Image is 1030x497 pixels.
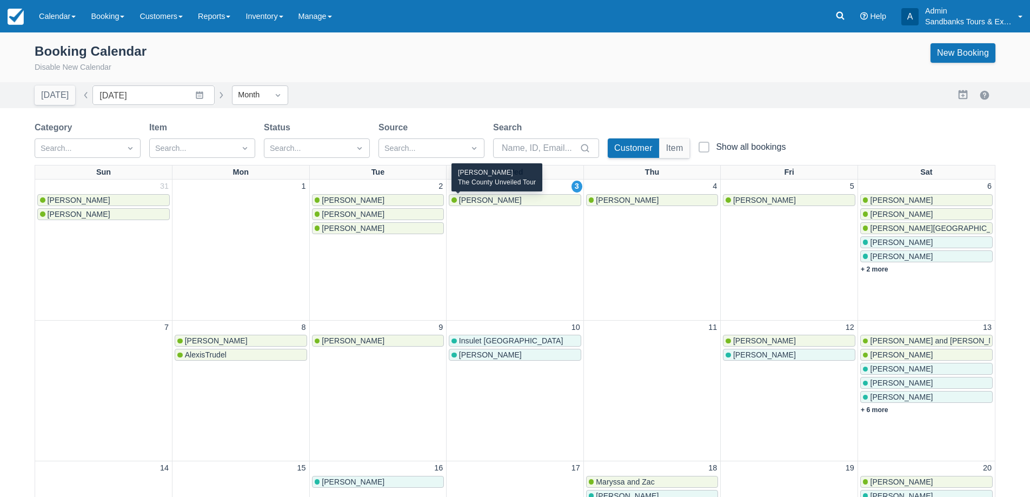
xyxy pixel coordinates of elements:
span: [PERSON_NAME] [596,196,659,204]
a: AlexisTrudel [175,349,307,361]
a: [PERSON_NAME] [860,349,993,361]
a: 12 [843,322,856,334]
a: [PERSON_NAME] [37,194,170,206]
span: Dropdown icon [354,143,365,154]
a: [PERSON_NAME] [860,208,993,220]
input: Date [92,85,215,105]
a: 10 [569,322,582,334]
a: 3 [572,181,582,193]
a: [PERSON_NAME] [37,208,170,220]
span: Dropdown icon [469,143,480,154]
a: [PERSON_NAME] [860,391,993,403]
a: Mon [231,165,251,180]
span: [PERSON_NAME] [733,350,796,359]
label: Category [35,121,76,134]
a: 2 [436,181,445,193]
span: [PERSON_NAME] [870,252,933,261]
a: Maryssa and Zac [586,476,719,488]
span: [PERSON_NAME] [48,210,110,218]
p: Sandbanks Tours & Experiences [925,16,1012,27]
i: Help [860,12,868,20]
a: 4 [710,181,719,193]
a: New Booking [931,43,995,63]
a: 5 [848,181,856,193]
div: Show all bookings [716,142,786,153]
a: Insulet [GEOGRAPHIC_DATA] [449,335,581,347]
span: Dropdown icon [125,143,136,154]
a: 9 [436,322,445,334]
a: 1 [300,181,308,193]
button: Disable New Calendar [35,62,111,74]
div: Booking Calendar [35,43,147,59]
a: Thu [643,165,661,180]
label: Status [264,121,295,134]
button: Customer [608,138,659,158]
a: [PERSON_NAME] [723,349,855,361]
a: [PERSON_NAME] [449,349,581,361]
span: [PERSON_NAME] [733,336,796,345]
a: [PERSON_NAME] [860,377,993,389]
span: [PERSON_NAME] [459,350,522,359]
a: 19 [843,462,856,474]
button: [DATE] [35,85,75,105]
span: [PERSON_NAME] [870,238,933,247]
div: Month [238,89,263,101]
a: 11 [706,322,719,334]
a: [PERSON_NAME] [449,194,581,206]
label: Search [493,121,526,134]
a: [PERSON_NAME] [586,194,719,206]
a: 13 [981,322,994,334]
a: [PERSON_NAME] [175,335,307,347]
span: Insulet [GEOGRAPHIC_DATA] [459,336,563,345]
span: [PERSON_NAME] [870,365,933,373]
a: [PERSON_NAME] [860,236,993,248]
input: Name, ID, Email... [502,138,577,158]
span: [PERSON_NAME] [322,336,384,345]
img: checkfront-main-nav-mini-logo.png [8,9,24,25]
a: [PERSON_NAME] [723,194,855,206]
span: [PERSON_NAME] [459,196,522,204]
a: + 6 more [861,406,888,414]
span: [PERSON_NAME] [870,196,933,204]
a: [PERSON_NAME] [312,222,444,234]
span: [PERSON_NAME] [733,196,796,204]
span: Help [870,12,886,21]
span: [PERSON_NAME] [322,478,384,486]
p: Admin [925,5,1012,16]
a: 7 [162,322,171,334]
span: [PERSON_NAME] [322,224,384,233]
label: Item [149,121,171,134]
a: + 2 more [861,266,888,273]
span: [PERSON_NAME] and [PERSON_NAME] [870,336,1013,345]
a: 18 [706,462,719,474]
a: [PERSON_NAME] [312,208,444,220]
div: A [901,8,919,25]
a: [PERSON_NAME] and [PERSON_NAME] [860,335,993,347]
span: [PERSON_NAME] [870,478,933,486]
a: Fri [782,165,796,180]
a: 16 [432,462,445,474]
div: [PERSON_NAME] [458,168,536,177]
a: [PERSON_NAME] [312,194,444,206]
a: 31 [158,181,171,193]
span: [PERSON_NAME] [870,350,933,359]
div: The County Unveiled Tour [458,177,536,187]
a: [PERSON_NAME] [860,363,993,375]
a: [PERSON_NAME] [860,194,993,206]
label: Source [378,121,412,134]
a: [PERSON_NAME] [860,476,993,488]
a: [PERSON_NAME] [312,476,444,488]
a: 17 [569,462,582,474]
a: 14 [158,462,171,474]
span: [PERSON_NAME] [322,210,384,218]
a: 8 [300,322,308,334]
span: [PERSON_NAME] [870,379,933,387]
a: [PERSON_NAME] [312,335,444,347]
span: [PERSON_NAME][GEOGRAPHIC_DATA] [870,224,1012,233]
a: 6 [985,181,994,193]
span: [PERSON_NAME] [870,393,933,401]
a: [PERSON_NAME] [860,250,993,262]
span: Dropdown icon [240,143,250,154]
span: [PERSON_NAME] [185,336,248,345]
a: Sun [94,165,113,180]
